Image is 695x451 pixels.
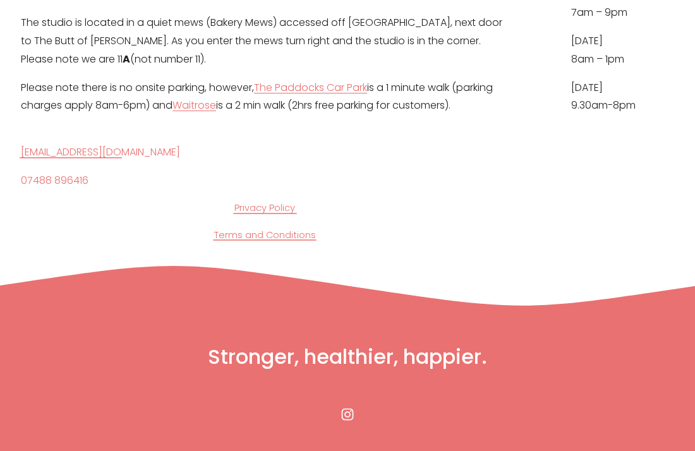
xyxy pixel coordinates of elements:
[172,97,216,115] a: Waitrose
[214,227,316,243] a: Terms and Conditions
[21,79,509,116] p: Please note there is no onsite parking, however, is a 1 minute walk (parking charges apply 8am-6p...
[571,32,674,69] p: [DATE] 8am – 1pm
[104,344,592,370] h3: Stronger, healthier, happier.
[123,52,130,66] strong: A
[21,14,509,68] p: The studio is located in a quiet mews (Bakery Mews) accessed off [GEOGRAPHIC_DATA], next door to ...
[21,172,88,190] a: 07488 896416
[234,200,295,216] a: Privacy Policy
[341,408,354,421] a: Instagram
[21,143,180,162] a: [EMAIL_ADDRESS][DOMAIN_NAME]
[254,79,367,97] a: The Paddocks Car Park
[571,79,674,116] p: [DATE] 9.30am-8pm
